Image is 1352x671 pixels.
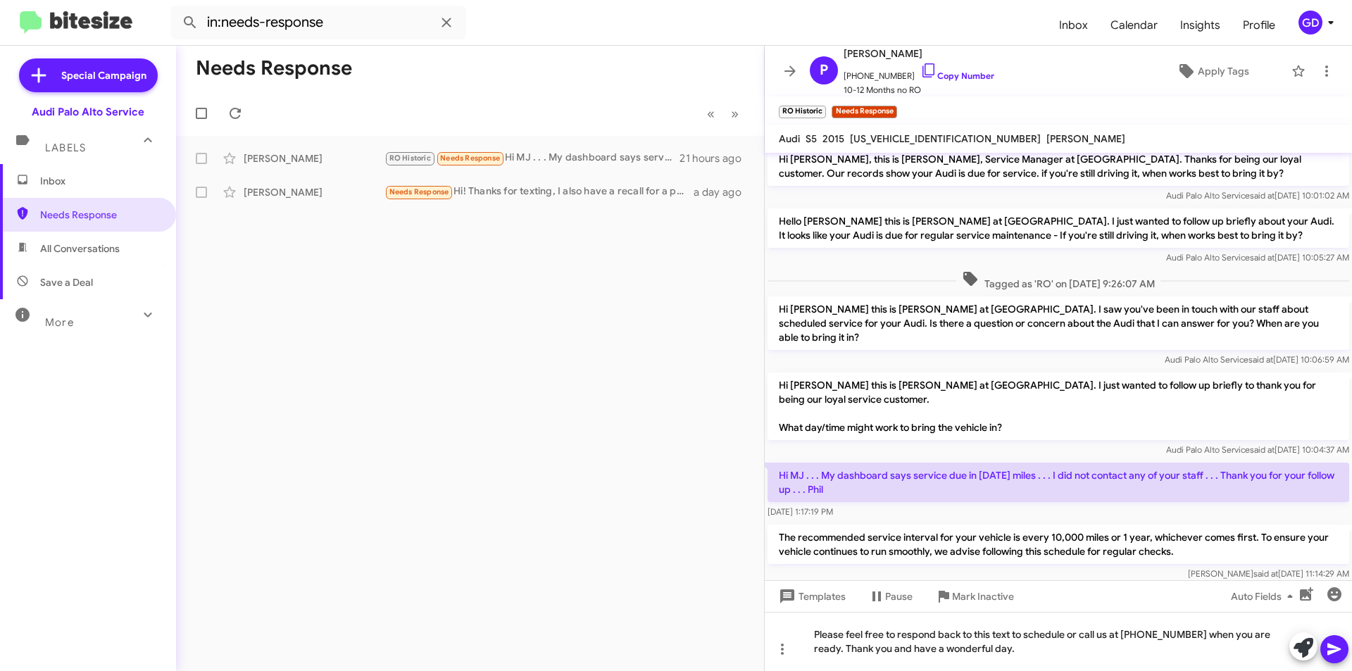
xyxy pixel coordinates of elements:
div: [PERSON_NAME] [244,185,384,199]
span: Needs Response [40,208,160,222]
span: Pause [885,584,913,609]
span: « [707,105,715,123]
input: Search [170,6,466,39]
span: S5 [806,132,817,145]
div: Hi MJ . . . My dashboard says service due in [DATE] miles . . . I did not contact any of your sta... [384,150,680,166]
span: said at [1250,190,1275,201]
button: Apply Tags [1140,58,1284,84]
a: Inbox [1048,5,1099,46]
span: [PERSON_NAME] [1046,132,1125,145]
small: RO Historic [779,106,826,118]
button: Auto Fields [1220,584,1310,609]
span: Needs Response [389,187,449,196]
button: Mark Inactive [924,584,1025,609]
button: Previous [699,99,723,128]
h1: Needs Response [196,57,352,80]
div: [PERSON_NAME] [244,151,384,165]
span: [US_VEHICLE_IDENTIFICATION_NUMBER] [850,132,1041,145]
span: said at [1250,444,1275,455]
span: [PERSON_NAME] [844,45,994,62]
div: 21 hours ago [680,151,753,165]
div: a day ago [694,185,753,199]
span: Apply Tags [1198,58,1249,84]
p: Hi [PERSON_NAME] this is [PERSON_NAME] at [GEOGRAPHIC_DATA]. I just wanted to follow up briefly t... [768,372,1349,440]
span: Special Campaign [61,68,146,82]
button: Templates [765,584,857,609]
a: Calendar [1099,5,1169,46]
span: Audi Palo Alto Service [DATE] 10:01:02 AM [1166,190,1349,201]
p: Hi [PERSON_NAME] this is [PERSON_NAME] at [GEOGRAPHIC_DATA]. I saw you've been in touch with our ... [768,296,1349,350]
span: [PHONE_NUMBER] [844,62,994,83]
span: RO Historic [389,153,431,163]
p: Hi MJ . . . My dashboard says service due in [DATE] miles . . . I did not contact any of your sta... [768,463,1349,502]
span: said at [1250,252,1275,263]
p: Hi [PERSON_NAME], this is [PERSON_NAME], Service Manager at [GEOGRAPHIC_DATA]. Thanks for being o... [768,146,1349,186]
span: Needs Response [440,153,500,163]
span: More [45,316,74,329]
span: Audi Palo Alto Service [DATE] 10:04:37 AM [1166,444,1349,455]
span: Templates [776,584,846,609]
span: [PERSON_NAME] [DATE] 11:14:29 AM [1188,568,1349,579]
button: GD [1287,11,1337,35]
div: GD [1298,11,1322,35]
span: said at [1253,568,1278,579]
span: said at [1248,354,1273,365]
span: [DATE] 1:17:19 PM [768,506,833,517]
span: Labels [45,142,86,154]
a: Copy Number [920,70,994,81]
span: Auto Fields [1231,584,1298,609]
div: Please feel free to respond back to this text to schedule or call us at [PHONE_NUMBER] when you a... [765,612,1352,671]
span: Mark Inactive [952,584,1014,609]
span: P [820,59,828,82]
span: 10-12 Months no RO [844,83,994,97]
span: 2015 [822,132,844,145]
span: » [731,105,739,123]
nav: Page navigation example [699,99,747,128]
small: Needs Response [832,106,896,118]
span: Save a Deal [40,275,93,289]
button: Pause [857,584,924,609]
div: Hi! Thanks for texting, I also have a recall for a parking issue that needs attention. [DATE][DAT... [384,184,694,200]
span: Audi Palo Alto Service [DATE] 10:05:27 AM [1166,252,1349,263]
span: All Conversations [40,242,120,256]
p: Hello [PERSON_NAME] this is [PERSON_NAME] at [GEOGRAPHIC_DATA]. I just wanted to follow up briefl... [768,208,1349,248]
a: Special Campaign [19,58,158,92]
a: Insights [1169,5,1232,46]
p: The recommended service interval for your vehicle is every 10,000 miles or 1 year, whichever come... [768,525,1349,564]
a: Profile [1232,5,1287,46]
span: Audi [779,132,800,145]
div: Audi Palo Alto Service [32,105,144,119]
button: Next [722,99,747,128]
span: Inbox [40,174,160,188]
span: Audi Palo Alto Service [DATE] 10:06:59 AM [1165,354,1349,365]
span: Tagged as 'RO' on [DATE] 9:26:07 AM [956,270,1160,291]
